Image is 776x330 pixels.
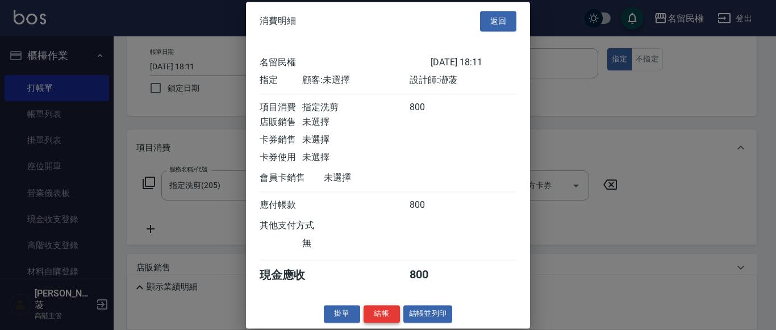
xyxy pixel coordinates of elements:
span: 消費明細 [260,15,296,27]
div: 其他支付方式 [260,220,345,232]
button: 結帳 [364,305,400,323]
div: [DATE] 18:11 [431,57,516,69]
div: 指定 [260,74,302,86]
button: 掛單 [324,305,360,323]
div: 設計師: 瀞蓤 [410,74,516,86]
div: 卡券銷售 [260,134,302,146]
div: 應付帳款 [260,199,302,211]
div: 會員卡銷售 [260,172,324,184]
div: 顧客: 未選擇 [302,74,409,86]
div: 項目消費 [260,102,302,114]
div: 800 [410,199,452,211]
div: 店販銷售 [260,116,302,128]
div: 未選擇 [302,134,409,146]
div: 無 [302,237,409,249]
div: 800 [410,268,452,283]
button: 返回 [480,11,516,32]
button: 結帳並列印 [403,305,453,323]
div: 800 [410,102,452,114]
div: 未選擇 [302,152,409,164]
div: 卡券使用 [260,152,302,164]
div: 未選擇 [302,116,409,128]
div: 名留民權 [260,57,431,69]
div: 指定洗剪 [302,102,409,114]
div: 現金應收 [260,268,324,283]
div: 未選擇 [324,172,431,184]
